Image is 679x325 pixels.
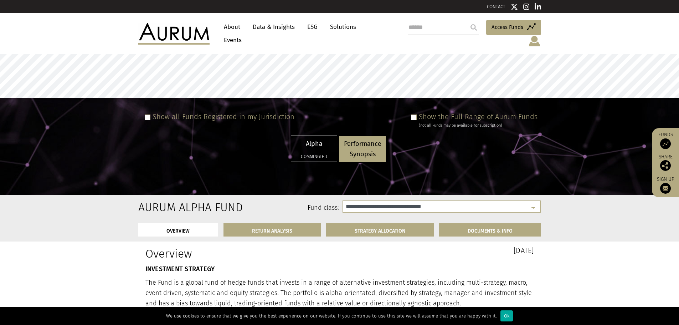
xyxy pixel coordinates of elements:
a: RETURN ANALYSIS [223,223,321,237]
h2: Aurum Alpha Fund [138,200,196,214]
label: Fund class: [207,203,339,213]
img: Sign up to our newsletter [660,183,671,194]
a: Sign up [655,176,675,194]
img: account-icon.svg [528,35,541,47]
a: DOCUMENTS & INFO [439,223,541,237]
img: Linkedin icon [535,3,541,10]
span: Access Funds [492,23,523,31]
a: ESG [304,20,321,34]
p: The Fund is a global fund of hedge funds that invests in a range of alternative investment strate... [145,278,534,308]
strong: INVESTMENT STRATEGY [145,265,215,273]
div: Share [655,154,675,171]
input: Submit [467,20,481,35]
label: Show all Funds Registered in my Jurisdiction [153,112,294,121]
div: (not all Funds may be available for subscription) [419,122,537,129]
h5: Commingled [296,154,332,159]
img: Aurum [138,23,210,44]
p: Alpha [296,139,332,149]
a: Access Funds [486,20,541,35]
img: Instagram icon [523,3,530,10]
label: Show the Full Range of Aurum Funds [419,112,537,121]
a: Funds [655,132,675,149]
a: CONTACT [487,4,505,9]
p: Performance Synopsis [344,139,381,159]
a: STRATEGY ALLOCATION [326,223,434,237]
div: Ok [500,310,513,321]
h3: [DATE] [345,247,534,254]
a: Data & Insights [249,20,298,34]
a: About [220,20,244,34]
a: Solutions [326,20,360,34]
h1: Overview [145,247,334,260]
img: Access Funds [660,138,671,149]
img: Twitter icon [511,3,518,10]
img: Share this post [660,160,671,171]
a: Events [220,34,242,47]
